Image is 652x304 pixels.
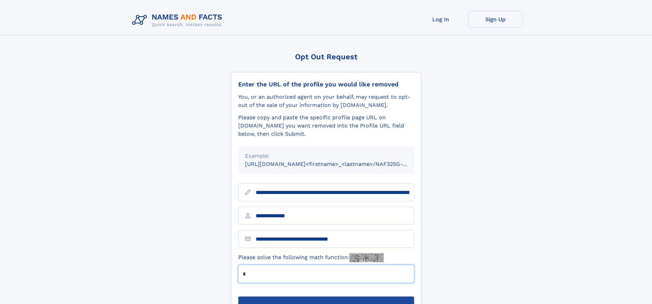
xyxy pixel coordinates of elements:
[129,11,228,29] img: Logo Names and Facts
[245,152,407,160] div: Example:
[238,93,414,109] div: You, or an authorized agent on your behalf, may request to opt-out of the sale of your informatio...
[238,81,414,88] div: Enter the URL of the profile you would like removed
[413,11,468,28] a: Log In
[231,52,421,61] div: Opt Out Request
[238,253,384,262] label: Please solve the following math function:
[238,113,414,138] div: Please copy and paste the specific profile page URL on [DOMAIN_NAME] you want removed into the Pr...
[245,161,427,167] small: [URL][DOMAIN_NAME]<firstname>_<lastname>/NAF325G-xxxxxxxx
[468,11,523,28] a: Sign Up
